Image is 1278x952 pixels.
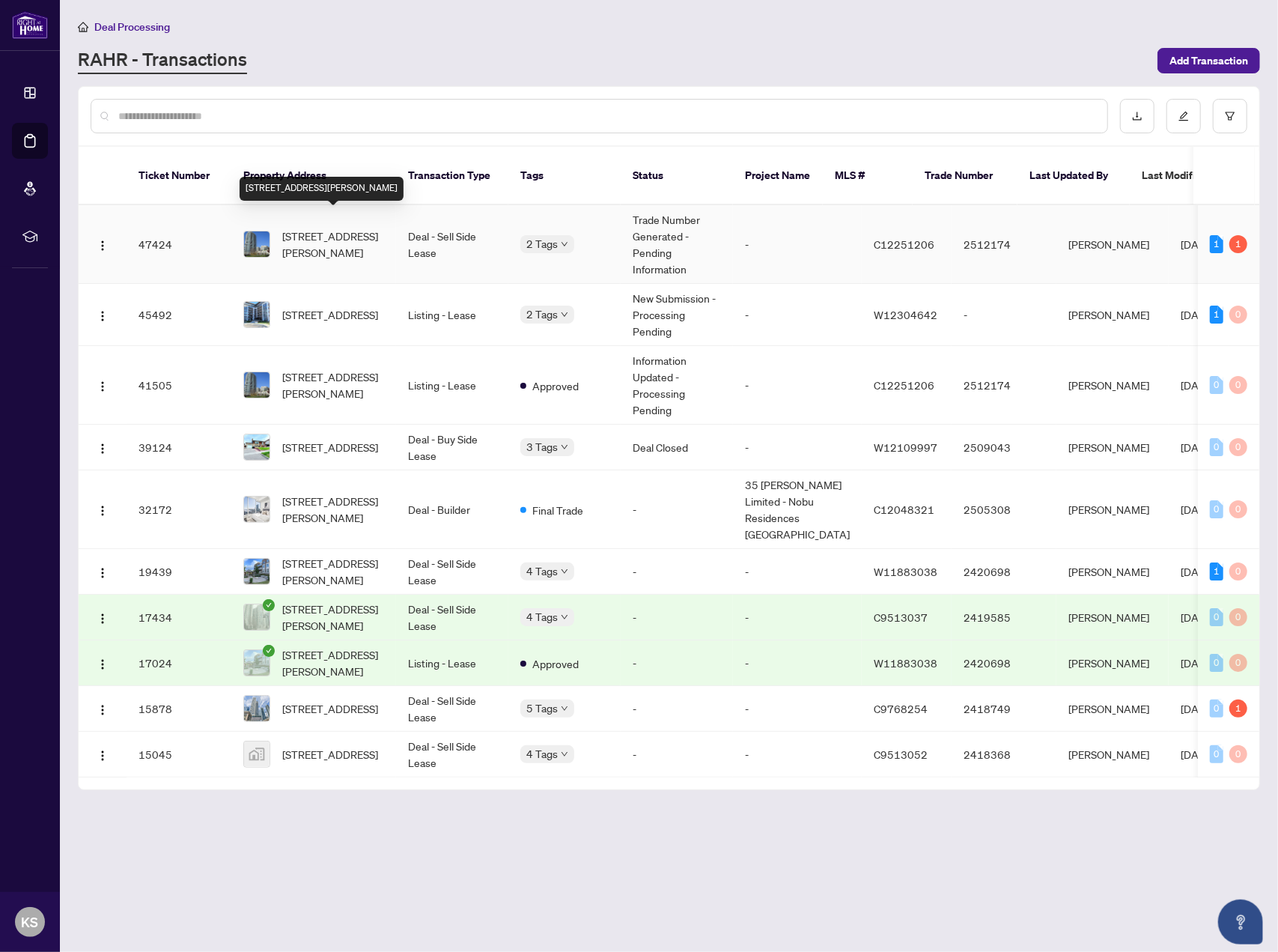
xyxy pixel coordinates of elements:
[1056,640,1169,686] td: [PERSON_NAME]
[282,646,384,679] span: [STREET_ADDRESS][PERSON_NAME]
[1210,306,1223,324] div: 1
[127,732,231,777] td: 15045
[621,470,733,549] td: -
[22,912,39,933] span: KS
[1132,111,1142,121] span: download
[823,147,913,205] th: MLS #
[396,549,508,595] td: Deal - Sell Side Lease
[952,284,1056,346] td: -
[240,177,404,201] div: [STREET_ADDRESS][PERSON_NAME]
[97,240,109,252] img: Logo
[91,497,115,521] button: Logo
[1210,654,1223,672] div: 0
[952,732,1056,777] td: 2418368
[282,228,384,261] span: [STREET_ADDRESS][PERSON_NAME]
[12,11,48,39] img: logo
[874,748,928,761] span: C9513052
[282,493,384,526] span: [STREET_ADDRESS][PERSON_NAME]
[1056,732,1169,777] td: [PERSON_NAME]
[733,205,862,284] td: -
[733,549,862,595] td: -
[1229,306,1247,324] div: 0
[621,640,733,686] td: -
[1181,748,1214,761] span: [DATE]
[1210,745,1223,763] div: 0
[127,205,231,284] td: 47424
[733,470,862,549] td: 35 [PERSON_NAME] Limited - Nobu Residences [GEOGRAPHIC_DATA]
[874,378,934,392] span: C12251206
[1056,686,1169,732] td: [PERSON_NAME]
[231,147,396,205] th: Property Address
[733,425,862,470] td: -
[1056,549,1169,595] td: [PERSON_NAME]
[396,595,508,640] td: Deal - Sell Side Lease
[561,311,568,318] span: down
[396,205,508,284] td: Deal - Sell Side Lease
[1166,99,1201,133] button: edit
[396,470,508,549] td: Deal - Builder
[1142,167,1233,184] span: Last Modified Date
[1181,565,1214,578] span: [DATE]
[91,742,115,766] button: Logo
[97,658,109,670] img: Logo
[396,147,508,205] th: Transaction Type
[874,308,937,321] span: W12304642
[244,434,270,460] img: thumbnail-img
[1130,147,1265,205] th: Last Modified Date
[127,640,231,686] td: 17024
[244,497,270,522] img: thumbnail-img
[1181,503,1214,516] span: [DATE]
[952,346,1056,425] td: 2512174
[91,303,115,327] button: Logo
[1056,346,1169,425] td: [PERSON_NAME]
[561,613,568,621] span: down
[733,732,862,777] td: -
[1181,308,1214,321] span: [DATE]
[1056,205,1169,284] td: [PERSON_NAME]
[952,595,1056,640] td: 2419585
[91,605,115,629] button: Logo
[1229,654,1247,672] div: 0
[733,147,823,205] th: Project Name
[1229,745,1247,763] div: 0
[561,568,568,575] span: down
[1056,425,1169,470] td: [PERSON_NAME]
[526,608,558,625] span: 4 Tags
[621,595,733,640] td: -
[1056,595,1169,640] td: [PERSON_NAME]
[1210,235,1223,253] div: 1
[952,549,1056,595] td: 2420698
[244,696,270,721] img: thumbnail-img
[263,645,275,657] span: check-circle
[952,205,1056,284] td: 2512174
[874,610,928,624] span: C9513037
[244,372,270,398] img: thumbnail-img
[282,439,378,455] span: [STREET_ADDRESS]
[952,640,1056,686] td: 2420698
[733,686,862,732] td: -
[282,555,384,588] span: [STREET_ADDRESS][PERSON_NAME]
[244,742,270,767] img: thumbnail-img
[874,565,937,578] span: W11883038
[1181,237,1214,251] span: [DATE]
[526,306,558,323] span: 2 Tags
[282,369,384,401] span: [STREET_ADDRESS][PERSON_NAME]
[282,306,378,323] span: [STREET_ADDRESS]
[561,443,568,451] span: down
[282,746,378,762] span: [STREET_ADDRESS]
[1210,608,1223,626] div: 0
[396,284,508,346] td: Listing - Lease
[97,381,109,392] img: Logo
[526,745,558,762] span: 4 Tags
[621,732,733,777] td: -
[94,20,170,34] span: Deal Processing
[1181,440,1214,454] span: [DATE]
[526,700,558,717] span: 5 Tags
[621,346,733,425] td: Information Updated - Processing Pending
[1181,378,1214,392] span: [DATE]
[1229,376,1247,394] div: 0
[1229,235,1247,253] div: 1
[97,567,109,579] img: Logo
[97,704,109,716] img: Logo
[1210,438,1223,456] div: 0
